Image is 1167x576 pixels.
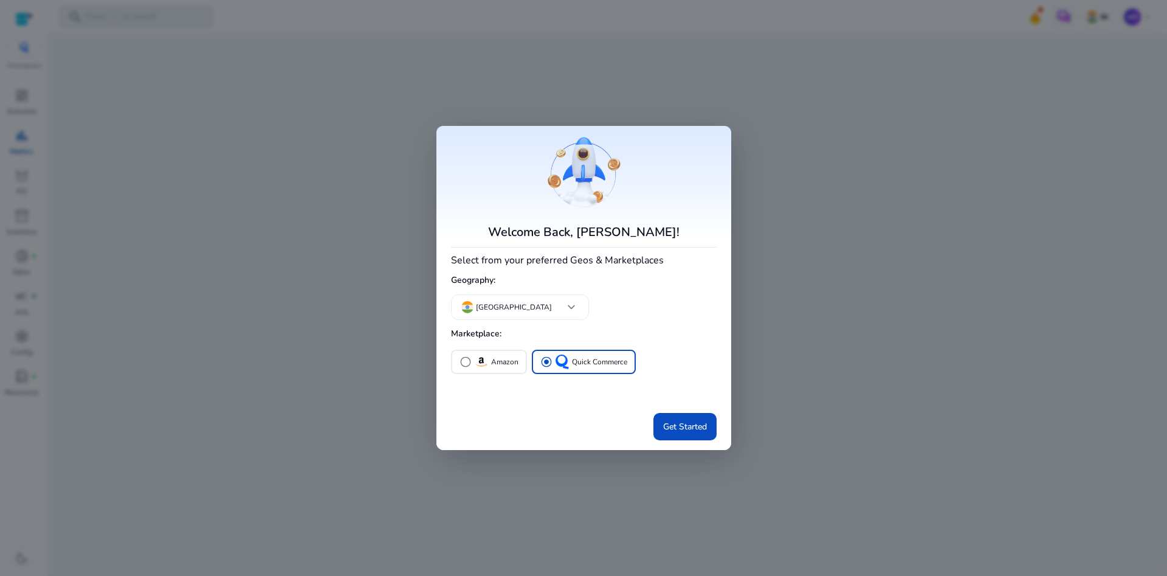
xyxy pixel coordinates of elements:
[572,356,627,369] p: Quick Commerce
[564,300,579,314] span: keyboard_arrow_down
[460,356,472,368] span: radio_button_unchecked
[663,420,707,433] span: Get Started
[451,324,717,344] h5: Marketplace:
[451,271,717,291] h5: Geography:
[461,301,473,313] img: in.svg
[555,355,570,369] img: QC-logo.svg
[491,356,518,369] p: Amazon
[540,356,553,368] span: radio_button_checked
[476,302,552,313] p: [GEOGRAPHIC_DATA]
[653,413,717,440] button: Get Started
[474,355,489,369] img: amazon.svg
